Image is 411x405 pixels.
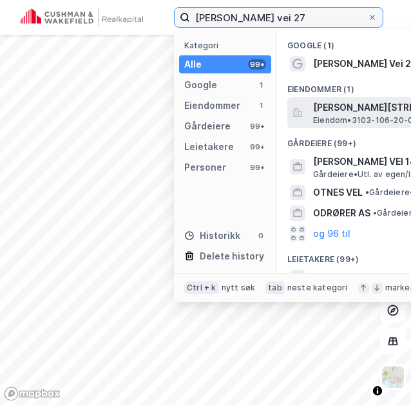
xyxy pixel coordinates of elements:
[184,139,234,155] div: Leietakere
[184,77,217,93] div: Google
[200,249,264,264] div: Delete history
[287,283,348,293] div: neste kategori
[184,281,219,294] div: Ctrl + k
[248,162,266,173] div: 99+
[248,142,266,152] div: 99+
[184,98,240,113] div: Eiendommer
[347,343,411,405] iframe: Chat Widget
[347,343,411,405] div: Kontrollprogram for chat
[388,272,392,282] span: •
[248,121,266,131] div: 99+
[256,231,266,241] div: 0
[184,160,226,175] div: Personer
[373,208,377,218] span: •
[222,283,256,293] div: nytt søk
[256,100,266,111] div: 1
[184,41,271,50] div: Kategori
[313,185,363,200] span: OTNES VEL
[184,57,202,72] div: Alle
[313,205,370,221] span: ODRØRER AS
[313,270,386,285] span: UTNES DRIFT AS
[265,281,285,294] div: tab
[4,386,61,401] a: Mapbox homepage
[190,8,367,27] input: Søk på adresse, matrikkel, gårdeiere, leietakere eller personer
[184,118,231,134] div: Gårdeiere
[365,187,369,197] span: •
[313,226,350,241] button: og 96 til
[256,80,266,90] div: 1
[21,8,143,26] img: cushman-wakefield-realkapital-logo.202ea83816669bd177139c58696a8fa1.svg
[248,59,266,70] div: 99+
[184,228,240,243] div: Historikk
